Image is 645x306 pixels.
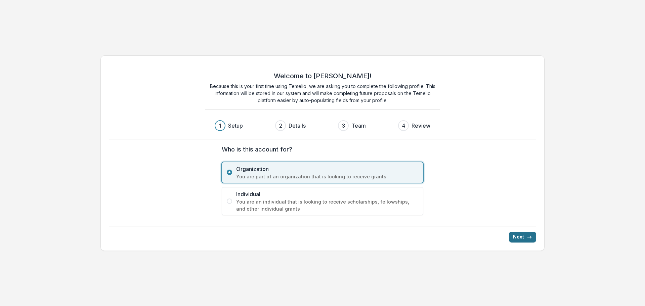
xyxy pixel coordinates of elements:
span: Individual [236,190,418,198]
span: You are an individual that is looking to receive scholarships, fellowships, and other individual ... [236,198,418,212]
h3: Details [289,122,306,130]
label: Who is this account for? [222,145,419,154]
span: You are part of an organization that is looking to receive grants [236,173,418,180]
div: 2 [279,122,282,130]
div: Progress [215,120,430,131]
h2: Welcome to [PERSON_NAME]! [274,72,372,80]
p: Because this is your first time using Temelio, we are asking you to complete the following profil... [205,83,440,104]
div: 1 [219,122,221,130]
div: 4 [402,122,405,130]
div: 3 [342,122,345,130]
button: Next [509,232,536,243]
span: Organization [236,165,418,173]
h3: Team [351,122,366,130]
h3: Setup [228,122,243,130]
h3: Review [412,122,430,130]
